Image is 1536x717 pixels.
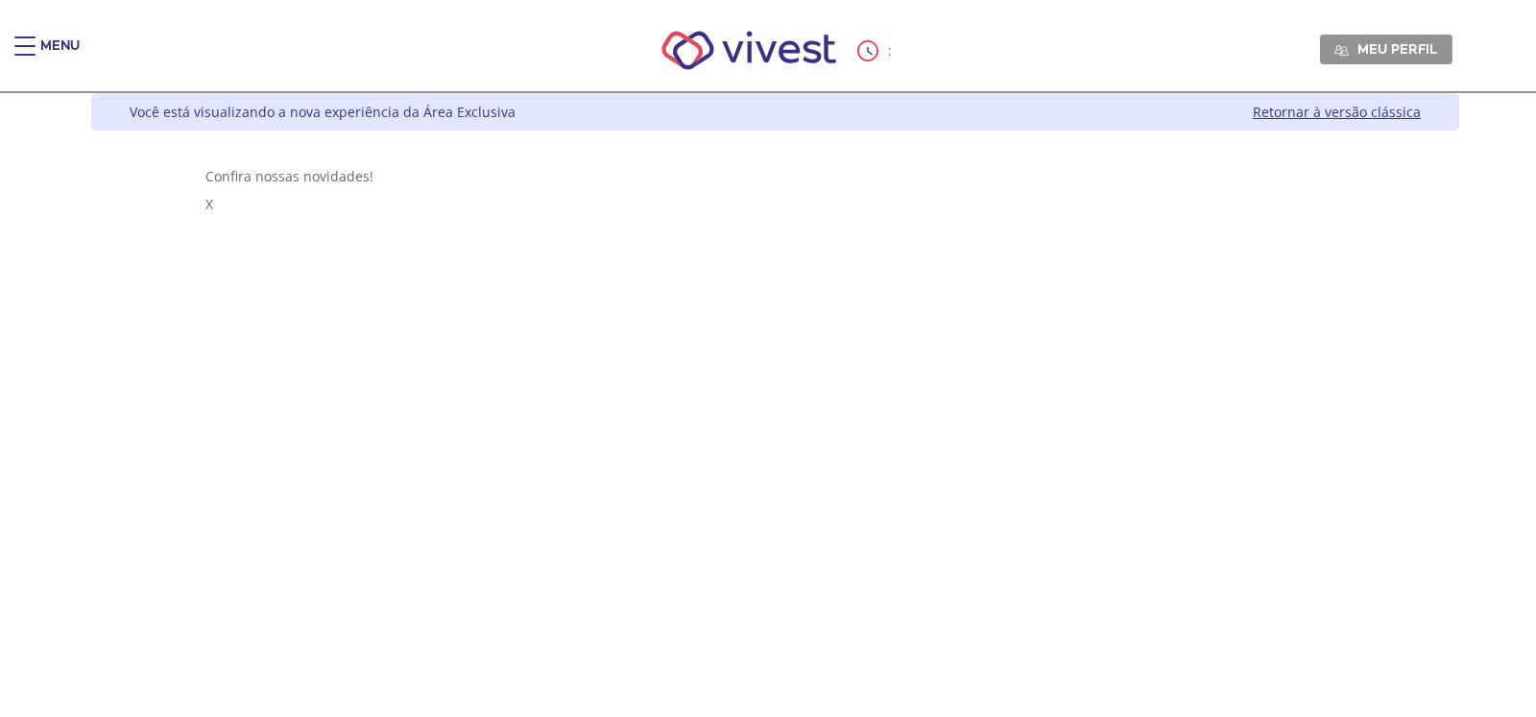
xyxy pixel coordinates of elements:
[1334,43,1349,58] img: Meu perfil
[205,195,213,213] span: X
[1253,103,1421,121] a: Retornar à versão clássica
[1320,35,1452,63] a: Meu perfil
[857,40,896,61] div: :
[1357,40,1437,58] span: Meu perfil
[77,93,1459,717] div: Vivest
[640,10,858,91] img: Vivest
[205,167,1346,185] div: Confira nossas novidades!
[130,103,516,121] div: Você está visualizando a nova experiência da Área Exclusiva
[40,36,80,75] div: Menu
